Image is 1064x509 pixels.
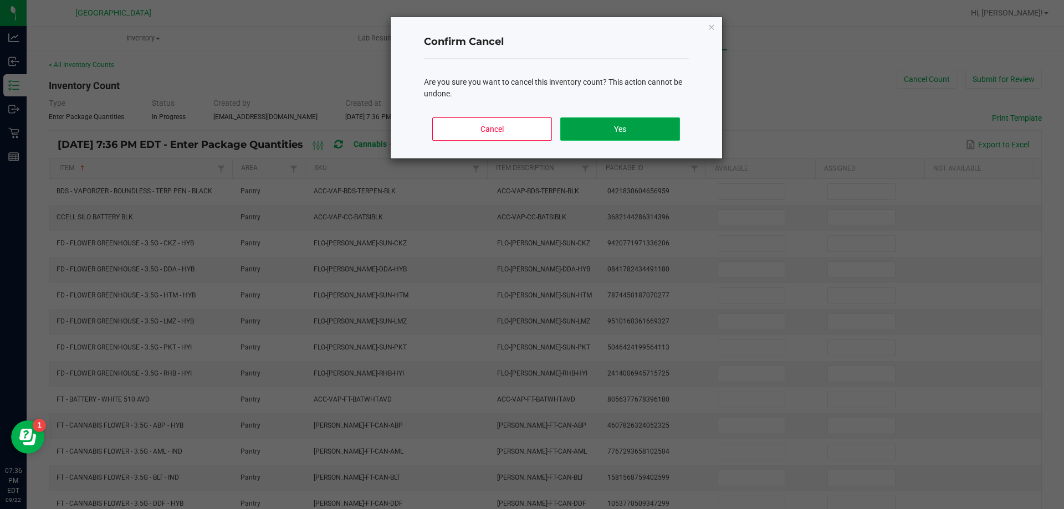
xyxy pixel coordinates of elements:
[560,117,679,141] button: Yes
[33,419,46,432] iframe: Resource center unread badge
[424,35,689,49] h4: Confirm Cancel
[432,117,551,141] button: Cancel
[11,420,44,454] iframe: Resource center
[708,20,715,33] button: Close
[424,76,689,100] div: Are you sure you want to cancel this inventory count? This action cannot be undone.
